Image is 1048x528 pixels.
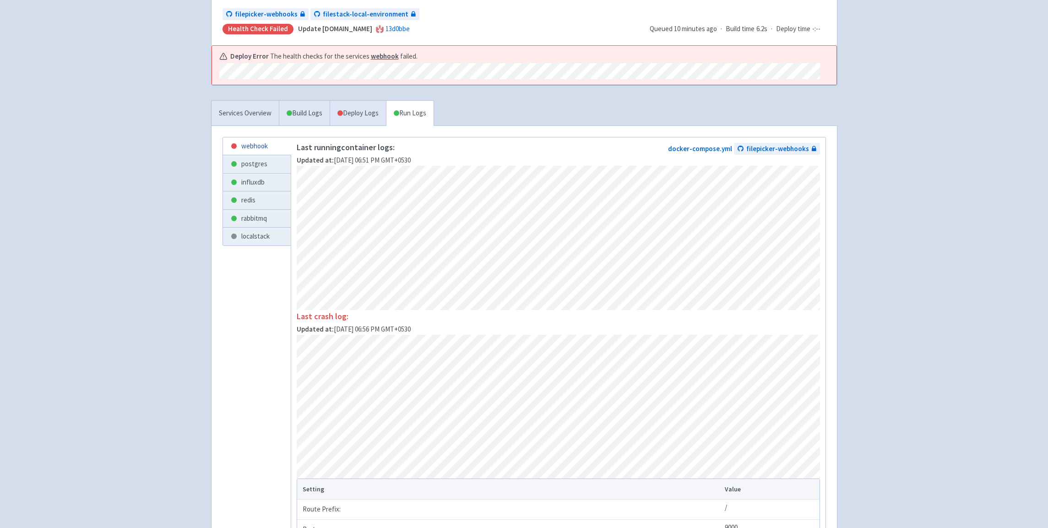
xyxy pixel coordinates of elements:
span: Build time [726,24,755,34]
time: 10 minutes ago [674,24,717,33]
span: 6.2s [756,24,767,34]
a: Services Overview [212,101,279,126]
span: filepicker-webhooks [746,144,809,154]
a: localstack [223,228,291,245]
th: Value [722,479,819,499]
a: filestack-local-environment [310,8,419,21]
div: Health check failed [223,24,293,34]
a: influxdb [223,174,291,191]
a: redis [223,191,291,209]
a: webhook [371,52,399,60]
span: [DATE] 06:56 PM GMT+0530 [297,325,411,333]
strong: Update [DOMAIN_NAME] [298,24,372,33]
span: filepicker-webhooks [235,9,298,20]
a: postgres [223,155,291,173]
span: Deploy time [776,24,810,34]
span: The health checks for the services failed. [270,51,418,62]
a: filepicker-webhooks [734,143,820,155]
a: Build Logs [279,101,330,126]
strong: Updated at: [297,325,334,333]
td: / [722,499,819,519]
td: Route Prefix: [297,499,722,519]
span: [DATE] 06:51 PM GMT+0530 [297,156,411,164]
a: docker-compose.yml [668,144,732,153]
th: Setting [297,479,722,499]
div: · · [650,24,826,34]
p: Last running container logs: [297,143,411,152]
span: Queued [650,24,717,33]
a: webhook [223,137,291,155]
span: -:-- [812,24,820,34]
strong: Updated at: [297,156,334,164]
a: filepicker-webhooks [223,8,309,21]
p: Last crash log: [297,312,411,321]
a: Run Logs [386,101,434,126]
b: Deploy Error [230,51,269,62]
a: Deploy Logs [330,101,386,126]
a: 13d0bbe [386,24,410,33]
span: filestack-local-environment [323,9,408,20]
a: rabbitmq [223,210,291,228]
